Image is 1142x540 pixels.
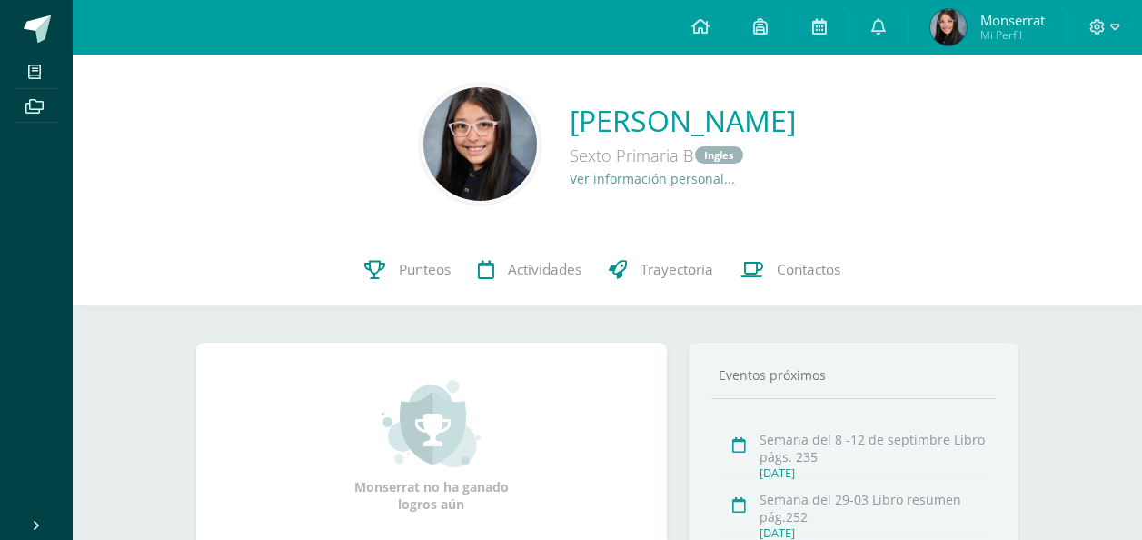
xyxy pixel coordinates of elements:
div: Semana del 8 -12 de septimbre Libro págs. 235 [760,431,988,465]
div: Eventos próximos [711,366,996,384]
a: Ver información personal... [570,170,735,187]
span: Contactos [777,260,840,279]
img: 152ebba61115f13766b8cf6940615ceb.png [930,9,967,45]
div: Monserrat no ha ganado logros aún [341,378,522,513]
a: [PERSON_NAME] [570,101,796,140]
a: Ingles [695,146,743,164]
a: Actividades [464,234,595,306]
span: Trayectoria [641,260,713,279]
img: achievement_small.png [382,378,481,469]
div: [DATE] [760,465,988,481]
a: Trayectoria [595,234,727,306]
img: 56b4490f53bebd473c68c5ffb4e695c2.png [423,87,537,201]
span: Mi Perfil [980,27,1045,43]
div: Semana del 29-03 Libro resumen pág.252 [760,491,988,525]
a: Contactos [727,234,854,306]
span: Punteos [399,260,451,279]
span: Monserrat [980,11,1045,29]
a: Punteos [351,234,464,306]
span: Actividades [508,260,581,279]
div: Sexto Primaria B [570,140,796,170]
